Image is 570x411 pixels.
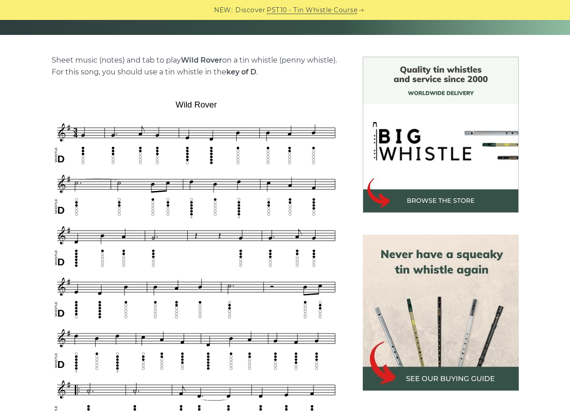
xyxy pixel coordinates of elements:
[235,5,265,15] span: Discover
[214,5,233,15] span: NEW:
[52,54,341,78] p: Sheet music (notes) and tab to play on a tin whistle (penny whistle). For this song, you should u...
[363,57,519,213] img: BigWhistle Tin Whistle Store
[226,68,256,76] strong: key of D
[267,5,357,15] a: PST10 - Tin Whistle Course
[181,56,222,64] strong: Wild Rover
[363,235,519,391] img: tin whistle buying guide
